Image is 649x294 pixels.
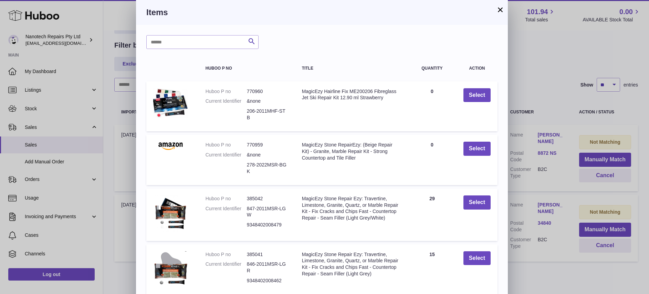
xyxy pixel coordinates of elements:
img: MagicEzy Stone Repair Ezy: Travertine, Limestone, Granite, Quartz, or Marble Repair Kit - Fix Cra... [153,195,188,232]
dt: Huboo P no [206,142,247,148]
div: MagicEzy Stone Repair Ezy: Travertine, Limestone, Granite, Quartz, or Marble Repair Kit - Fix Cra... [302,195,401,222]
div: MagicEzy Stone RepairEzy: (Beige Repair Kit) - Granite, Marble Repair Kit - Strong Countertop and... [302,142,401,161]
td: 29 [408,189,457,241]
td: 0 [408,135,457,185]
button: Select [463,88,491,102]
dt: Huboo P no [206,88,247,95]
dt: Current Identifier [206,152,247,158]
dd: 770960 [247,88,288,95]
dd: 846-2011MSR-LGR [247,261,288,274]
dd: 206-2011MHF-STB [247,108,288,121]
th: Action [457,59,498,78]
dd: 385042 [247,195,288,202]
div: MagicEzy Hairline Fix ME200206 Fibreglass Jet Ski Repair Kit 12.90 ml Strawberry [302,88,401,101]
th: Quantity [408,59,457,78]
dd: &none [247,98,288,104]
dd: &none [247,152,288,158]
button: Select [463,195,491,210]
img: MagicEzy Stone Repair Ezy: Travertine, Limestone, Granite, Quartz, or Marble Repair Kit - Fix Cra... [153,251,188,288]
button: × [496,6,504,14]
th: Huboo P no [199,59,295,78]
dd: 9348402008479 [247,222,288,228]
dd: 385041 [247,251,288,258]
dd: 847-2011MSR-LGW [247,205,288,219]
button: Select [463,251,491,265]
dt: Current Identifier [206,261,247,274]
dt: Current Identifier [206,98,247,104]
img: MagicEzy Hairline Fix ME200206 Fibreglass Jet Ski Repair Kit 12.90 ml Strawberry [153,88,188,118]
div: MagicEzy Stone Repair Ezy: Travertine, Limestone, Granite, Quartz, or Marble Repair Kit - Fix Cra... [302,251,401,277]
dt: Huboo P no [206,195,247,202]
th: Title [295,59,408,78]
img: MagicEzy Stone RepairEzy: (Beige Repair Kit) - Granite, Marble Repair Kit - Strong Countertop and... [153,142,188,150]
dt: Huboo P no [206,251,247,258]
dd: 9348402008462 [247,277,288,284]
dt: Current Identifier [206,205,247,219]
h3: Items [146,7,498,18]
dd: 770959 [247,142,288,148]
td: 0 [408,81,457,132]
button: Select [463,142,491,156]
dd: 278-2022MSR-BGK [247,162,288,175]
